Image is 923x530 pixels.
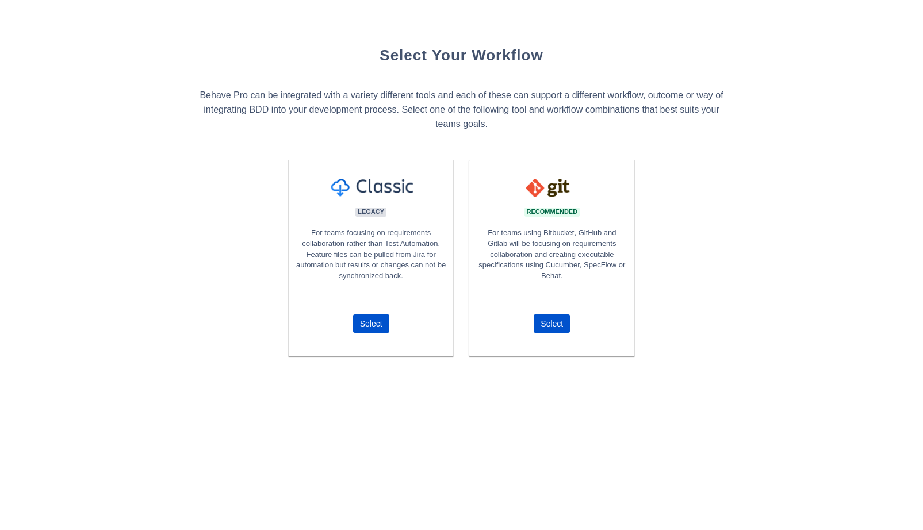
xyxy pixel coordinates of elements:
[195,88,729,131] h3: Behave Pro can be integrated with a variety different tools and each of these can support a diffe...
[353,314,389,333] button: Select
[475,222,629,314] p: For teams using Bitbucket, GitHub and Gitlab will be focusing on requirements collaboration and c...
[195,46,729,65] h1: Select Your Workflow
[360,314,382,333] span: Select
[355,209,386,215] span: legacy
[534,314,570,333] button: Select
[501,179,602,197] img: 83c04010dd72a8c121da38186628a904.png
[541,314,563,333] span: Select
[524,209,580,215] span: recommended
[294,222,448,314] p: For teams focusing on requirements collaboration rather than Test Automation. Feature files can b...
[321,179,422,197] img: 1a3024de48460b25a1926d71d5b7bdbe.png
